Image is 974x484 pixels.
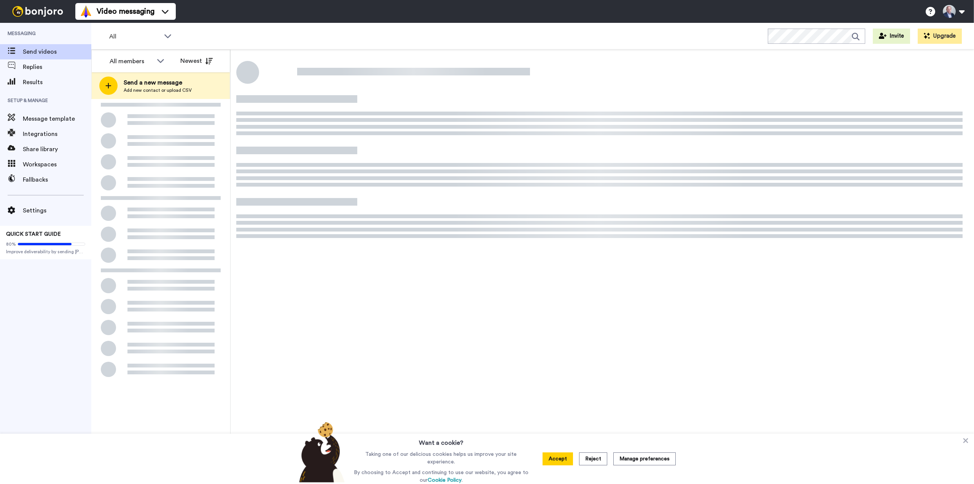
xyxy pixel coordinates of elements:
[23,47,91,56] span: Send videos
[428,478,462,483] a: Cookie Policy
[579,452,607,465] button: Reject
[23,175,91,184] span: Fallbacks
[543,452,573,465] button: Accept
[613,452,676,465] button: Manage preferences
[97,6,154,17] span: Video messaging
[23,78,91,87] span: Results
[6,232,61,237] span: QUICK START GUIDE
[109,32,160,41] span: All
[873,29,910,44] button: Invite
[292,422,349,482] img: bear-with-cookie.png
[23,62,91,72] span: Replies
[23,145,91,154] span: Share library
[23,206,91,215] span: Settings
[110,57,153,66] div: All members
[419,434,463,447] h3: Want a cookie?
[6,241,16,247] span: 80%
[124,78,192,87] span: Send a new message
[23,160,91,169] span: Workspaces
[23,129,91,139] span: Integrations
[23,114,91,123] span: Message template
[9,6,66,17] img: bj-logo-header-white.svg
[175,53,218,69] button: Newest
[352,469,530,484] p: By choosing to Accept and continuing to use our website, you agree to our .
[80,5,92,18] img: vm-color.svg
[124,87,192,93] span: Add new contact or upload CSV
[918,29,962,44] button: Upgrade
[352,450,530,466] p: Taking one of our delicious cookies helps us improve your site experience.
[6,249,85,255] span: Improve deliverability by sending [PERSON_NAME]’s from your own email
